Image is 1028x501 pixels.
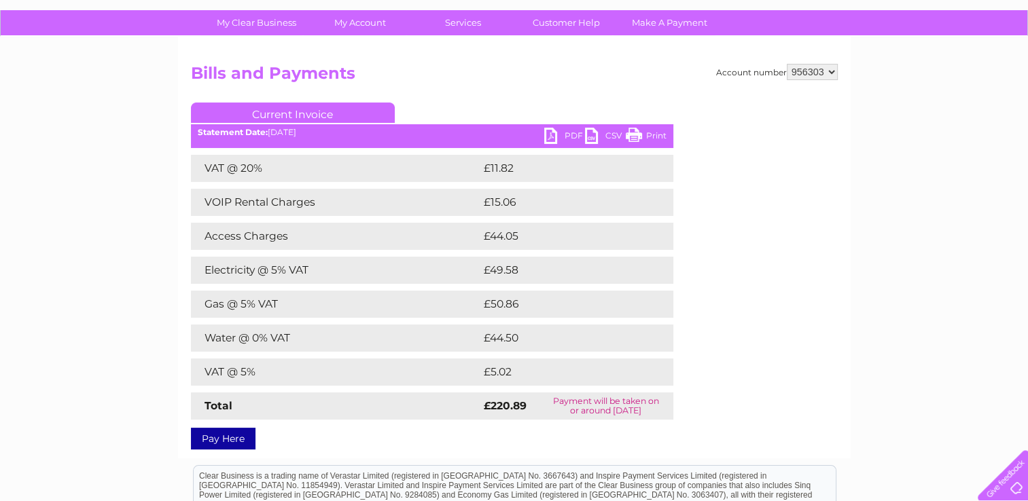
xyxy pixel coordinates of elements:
[480,155,643,182] td: £11.82
[480,189,645,216] td: £15.06
[716,64,838,80] div: Account number
[191,291,480,318] td: Gas @ 5% VAT
[480,358,641,386] td: £5.02
[198,127,268,137] b: Statement Date:
[191,189,480,216] td: VOIP Rental Charges
[772,7,866,24] a: 0333 014 3131
[205,399,232,412] strong: Total
[544,128,585,147] a: PDF
[480,223,646,250] td: £44.05
[407,10,519,35] a: Services
[191,257,480,284] td: Electricity @ 5% VAT
[585,128,626,147] a: CSV
[983,58,1015,68] a: Log out
[191,223,480,250] td: Access Charges
[200,10,313,35] a: My Clear Business
[304,10,416,35] a: My Account
[484,399,527,412] strong: £220.89
[480,257,646,284] td: £49.58
[191,324,480,352] td: Water @ 0% VAT
[191,428,255,449] a: Pay Here
[614,10,726,35] a: Make A Payment
[861,58,902,68] a: Telecoms
[789,58,815,68] a: Water
[191,155,480,182] td: VAT @ 20%
[910,58,929,68] a: Blog
[191,128,673,137] div: [DATE]
[194,7,836,66] div: Clear Business is a trading name of Verastar Limited (registered in [GEOGRAPHIC_DATA] No. 3667643...
[36,35,105,77] img: logo.png
[480,291,647,318] td: £50.86
[191,64,838,90] h2: Bills and Payments
[823,58,853,68] a: Energy
[510,10,622,35] a: Customer Help
[938,58,971,68] a: Contact
[191,103,395,123] a: Current Invoice
[539,392,673,420] td: Payment will be taken on or around [DATE]
[626,128,667,147] a: Print
[480,324,646,352] td: £44.50
[191,358,480,386] td: VAT @ 5%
